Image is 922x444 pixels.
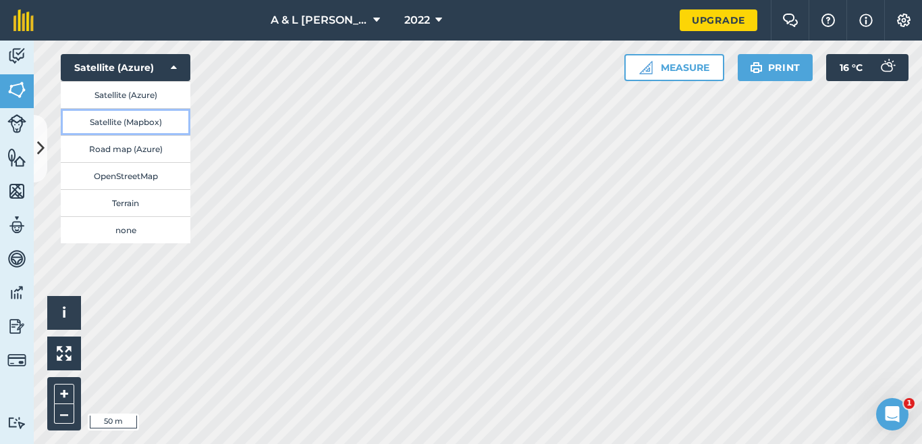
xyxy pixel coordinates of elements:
[7,147,26,168] img: svg+xml;base64,PHN2ZyB4bWxucz0iaHR0cDovL3d3dy53My5vcmcvMjAwMC9zdmciIHdpZHRoPSI1NiIgaGVpZ2h0PSI2MC...
[639,61,653,74] img: Ruler icon
[750,59,763,76] img: svg+xml;base64,PHN2ZyB4bWxucz0iaHR0cDovL3d3dy53My5vcmcvMjAwMC9zdmciIHdpZHRoPSIxOSIgaGVpZ2h0PSIyNC...
[54,404,74,424] button: –
[7,46,26,66] img: svg+xml;base64,PD94bWwgdmVyc2lvbj0iMS4wIiBlbmNvZGluZz0idXRmLTgiPz4KPCEtLSBHZW5lcmF0b3I6IEFkb2JlIE...
[61,135,190,162] button: Road map (Azure)
[624,54,724,81] button: Measure
[62,304,66,321] span: i
[61,54,190,81] button: Satellite (Azure)
[738,54,813,81] button: Print
[13,9,34,31] img: fieldmargin Logo
[7,80,26,100] img: svg+xml;base64,PHN2ZyB4bWxucz0iaHR0cDovL3d3dy53My5vcmcvMjAwMC9zdmciIHdpZHRoPSI1NiIgaGVpZ2h0PSI2MC...
[271,12,368,28] span: A & L [PERSON_NAME] & sons
[57,346,72,361] img: Four arrows, one pointing top left, one top right, one bottom right and the last bottom left
[7,282,26,303] img: svg+xml;base64,PD94bWwgdmVyc2lvbj0iMS4wIiBlbmNvZGluZz0idXRmLTgiPz4KPCEtLSBHZW5lcmF0b3I6IEFkb2JlIE...
[904,398,915,409] span: 1
[896,14,912,27] img: A cog icon
[54,384,74,404] button: +
[7,416,26,429] img: svg+xml;base64,PD94bWwgdmVyc2lvbj0iMS4wIiBlbmNvZGluZz0idXRmLTgiPz4KPCEtLSBHZW5lcmF0b3I6IEFkb2JlIE...
[859,12,873,28] img: svg+xml;base64,PHN2ZyB4bWxucz0iaHR0cDovL3d3dy53My5vcmcvMjAwMC9zdmciIHdpZHRoPSIxNyIgaGVpZ2h0PSIxNy...
[61,108,190,135] button: Satellite (Mapbox)
[840,54,863,81] span: 16 ° C
[680,9,757,31] a: Upgrade
[7,215,26,235] img: svg+xml;base64,PD94bWwgdmVyc2lvbj0iMS4wIiBlbmNvZGluZz0idXRmLTgiPz4KPCEtLSBHZW5lcmF0b3I6IEFkb2JlIE...
[61,189,190,216] button: Terrain
[782,14,798,27] img: Two speech bubbles overlapping with the left bubble in the forefront
[7,249,26,269] img: svg+xml;base64,PD94bWwgdmVyc2lvbj0iMS4wIiBlbmNvZGluZz0idXRmLTgiPz4KPCEtLSBHZW5lcmF0b3I6IEFkb2JlIE...
[61,162,190,189] button: OpenStreetMap
[7,181,26,201] img: svg+xml;base64,PHN2ZyB4bWxucz0iaHR0cDovL3d3dy53My5vcmcvMjAwMC9zdmciIHdpZHRoPSI1NiIgaGVpZ2h0PSI2MC...
[61,81,190,108] button: Satellite (Azure)
[404,12,430,28] span: 2022
[7,114,26,133] img: svg+xml;base64,PD94bWwgdmVyc2lvbj0iMS4wIiBlbmNvZGluZz0idXRmLTgiPz4KPCEtLSBHZW5lcmF0b3I6IEFkb2JlIE...
[876,398,909,430] iframe: Intercom live chat
[820,14,836,27] img: A question mark icon
[7,351,26,370] img: svg+xml;base64,PD94bWwgdmVyc2lvbj0iMS4wIiBlbmNvZGluZz0idXRmLTgiPz4KPCEtLSBHZW5lcmF0b3I6IEFkb2JlIE...
[7,316,26,337] img: svg+xml;base64,PD94bWwgdmVyc2lvbj0iMS4wIiBlbmNvZGluZz0idXRmLTgiPz4KPCEtLSBHZW5lcmF0b3I6IEFkb2JlIE...
[47,296,81,330] button: i
[61,216,190,243] button: none
[873,54,900,81] img: svg+xml;base64,PD94bWwgdmVyc2lvbj0iMS4wIiBlbmNvZGluZz0idXRmLTgiPz4KPCEtLSBHZW5lcmF0b3I6IEFkb2JlIE...
[826,54,909,81] button: 16 °C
